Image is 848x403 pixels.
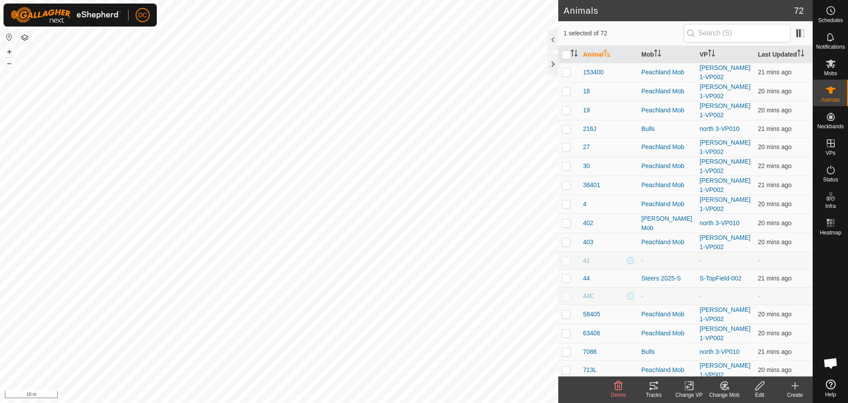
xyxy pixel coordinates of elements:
span: Mobs [824,71,837,76]
div: [PERSON_NAME] Mob [641,214,693,233]
span: 216J [583,124,596,134]
span: - [758,292,760,299]
h2: Animals [564,5,794,16]
span: 31 Aug 2025, 11:25 am [758,181,791,188]
div: Peachland Mob [641,87,693,96]
a: [PERSON_NAME] 1-VP002 [700,234,750,250]
span: 31 Aug 2025, 11:25 am [758,88,791,95]
div: Peachland Mob [641,142,693,152]
div: Peachland Mob [641,365,693,375]
a: [PERSON_NAME] 1-VP002 [700,362,750,378]
span: Status [823,177,838,182]
div: Change Mob [707,391,742,399]
a: Contact Us [288,391,314,399]
span: 31 Aug 2025, 11:25 am [758,219,791,226]
app-display-virtual-paddock-transition: - [700,292,702,299]
span: 18 [583,87,590,96]
a: S-TopField-002 [700,275,742,282]
a: north 3-VP010 [700,348,739,355]
div: Peachland Mob [641,180,693,190]
span: 19 [583,106,590,115]
div: Change VP [671,391,707,399]
span: Schedules [818,18,843,23]
th: Last Updated [754,46,813,63]
div: Peachland Mob [641,106,693,115]
span: 31 Aug 2025, 11:25 am [758,311,791,318]
span: Infra [825,203,836,209]
span: 31 Aug 2025, 11:25 am [758,200,791,207]
span: 31 Aug 2025, 11:25 am [758,125,791,132]
span: 58405 [583,310,600,319]
span: 713L [583,365,597,375]
input: Search (S) [684,24,791,42]
th: Mob [638,46,696,63]
span: 1 selected of 72 [564,29,684,38]
p-sorticon: Activate to sort [654,51,661,58]
th: Animal [579,46,638,63]
a: north 3-VP010 [700,125,739,132]
span: 31 Aug 2025, 11:24 am [758,275,791,282]
span: 41 [583,256,590,265]
span: Neckbands [817,124,844,129]
a: [PERSON_NAME] 1-VP002 [700,196,750,212]
span: 63406 [583,329,600,338]
span: 31 Aug 2025, 11:25 am [758,366,791,373]
a: [PERSON_NAME] 1-VP002 [700,325,750,342]
p-sorticon: Activate to sort [604,51,611,58]
span: 72 [794,4,804,17]
a: Privacy Policy [244,391,277,399]
span: - [758,257,760,264]
a: [PERSON_NAME] 1-VP002 [700,177,750,193]
span: 44C [583,292,594,301]
span: 31 Aug 2025, 11:25 am [758,330,791,337]
a: north 3-VP010 [700,219,739,226]
span: 27 [583,142,590,152]
span: 403 [583,238,593,247]
button: + [4,46,15,57]
span: 31 Aug 2025, 11:25 am [758,69,791,76]
div: Bulls [641,347,693,357]
a: [PERSON_NAME] 1-VP002 [700,139,750,155]
div: Peachland Mob [641,200,693,209]
span: 31 Aug 2025, 11:25 am [758,348,791,355]
button: Reset Map [4,32,15,42]
div: Tracks [636,391,671,399]
a: [PERSON_NAME] 1-VP002 [700,102,750,119]
span: Animals [821,97,840,103]
span: 30 [583,161,590,171]
div: Bulls [641,124,693,134]
p-sorticon: Activate to sort [797,51,804,58]
div: Create [777,391,813,399]
span: 31 Aug 2025, 11:25 am [758,238,791,246]
p-sorticon: Activate to sort [571,51,578,58]
span: 31 Aug 2025, 11:23 am [758,162,791,169]
span: 7086 [583,347,597,357]
div: Peachland Mob [641,310,693,319]
button: – [4,58,15,69]
a: [PERSON_NAME] 1-VP002 [700,158,750,174]
div: Peachland Mob [641,68,693,77]
div: - [641,292,693,301]
span: 153400 [583,68,604,77]
div: - [641,256,693,265]
span: VPs [825,150,835,156]
span: Help [825,392,836,397]
span: 4 [583,200,587,209]
a: Help [813,376,848,401]
div: Peachland Mob [641,238,693,247]
a: Open chat [818,350,844,376]
div: Edit [742,391,777,399]
th: VP [696,46,754,63]
app-display-virtual-paddock-transition: - [700,257,702,264]
span: Delete [611,392,626,398]
img: Gallagher Logo [11,7,121,23]
span: 38401 [583,180,600,190]
div: Peachland Mob [641,161,693,171]
span: 31 Aug 2025, 11:25 am [758,143,791,150]
span: DC [138,11,147,20]
span: Heatmap [820,230,841,235]
p-sorticon: Activate to sort [708,51,715,58]
div: Steers 2025-S [641,274,693,283]
button: Map Layers [19,32,30,43]
a: [PERSON_NAME] 1-VP002 [700,83,750,100]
